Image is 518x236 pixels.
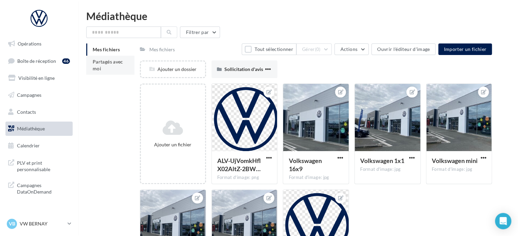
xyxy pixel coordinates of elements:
button: Ouvrir l'éditeur d'image [371,43,436,55]
span: Volkswagen 16x9 [289,157,321,173]
button: Tout sélectionner [242,43,296,55]
span: Opérations [18,41,41,47]
span: Boîte de réception [17,58,56,63]
span: Campagnes DataOnDemand [17,181,70,195]
span: Visibilité en ligne [18,75,55,81]
span: Médiathèque [17,126,45,131]
div: Mes fichiers [149,46,175,53]
a: Médiathèque [4,122,74,136]
a: Boîte de réception46 [4,54,74,68]
a: Opérations [4,37,74,51]
div: Format d'image: jpg [432,166,486,173]
div: Ajouter un fichier [144,141,202,148]
a: PLV et print personnalisable [4,156,74,176]
a: VB VW BERNAY [5,217,73,230]
a: Contacts [4,105,74,119]
a: Visibilité en ligne [4,71,74,85]
span: Volkswagen mini [432,157,478,164]
button: Gérer(0) [296,43,332,55]
p: VW BERNAY [20,220,65,227]
button: Actions [334,43,368,55]
span: Calendrier [17,143,40,148]
span: Actions [340,46,357,52]
div: Format d'image: jpg [360,166,415,173]
div: 46 [62,58,70,64]
button: Importer un fichier [438,43,492,55]
a: Campagnes [4,88,74,102]
span: Campagnes [17,92,41,98]
span: (0) [315,47,321,52]
span: Sollicitation d'avis [224,66,263,72]
span: Mes fichiers [93,47,120,52]
div: Format d'image: jpg [289,175,343,181]
span: Partagés avec moi [93,59,123,71]
span: Contacts [17,109,36,114]
a: Campagnes DataOnDemand [4,178,74,198]
span: ALV-UjVomkHflX02AltZ-2BWRmv80AveAUEtBt-3gd3G7FYu1skd269n [217,157,261,173]
div: Open Intercom Messenger [495,213,511,229]
span: Volkswagen 1x1 [360,157,404,164]
div: Médiathèque [86,11,510,21]
span: Importer un fichier [444,46,486,52]
div: Ajouter un dossier [141,66,205,73]
a: Calendrier [4,139,74,153]
div: Format d'image: png [217,175,272,181]
span: PLV et print personnalisable [17,158,70,173]
span: VB [9,220,15,227]
button: Filtrer par [180,26,220,38]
